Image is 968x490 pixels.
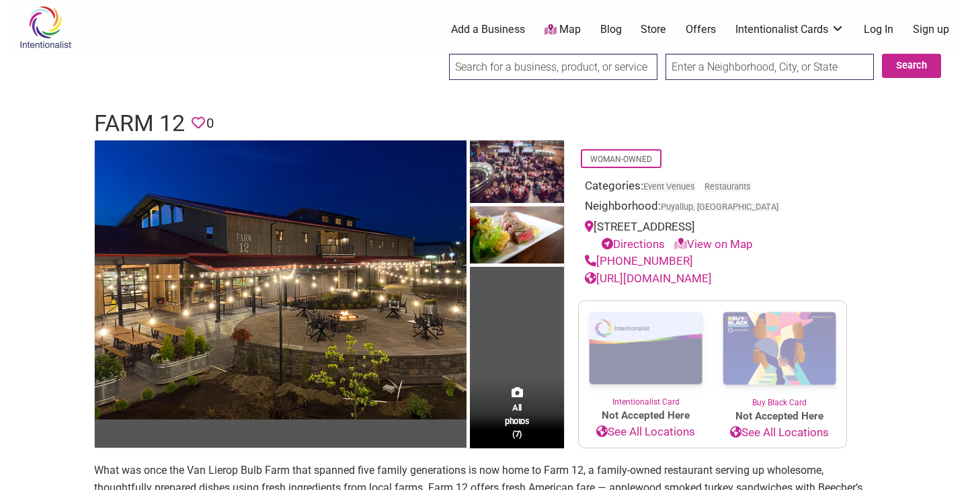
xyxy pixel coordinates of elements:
[713,301,846,409] a: Buy Black Card
[665,54,874,80] input: Enter a Neighborhood, City, or State
[704,181,751,192] a: Restaurants
[94,108,185,140] h1: Farm 12
[600,22,622,37] a: Blog
[206,113,214,134] span: 0
[585,254,693,268] a: [PHONE_NUMBER]
[505,401,529,440] span: All photos (7)
[579,301,713,408] a: Intentionalist Card
[713,409,846,424] span: Not Accepted Here
[661,203,778,212] span: Puyallup, [GEOGRAPHIC_DATA]
[585,218,840,253] div: [STREET_ADDRESS]
[643,181,695,192] a: Event Venues
[602,237,665,251] a: Directions
[864,22,893,37] a: Log In
[449,54,657,80] input: Search for a business, product, or service
[585,177,840,198] div: Categories:
[579,408,713,423] span: Not Accepted Here
[882,54,941,78] button: Search
[579,301,713,396] img: Intentionalist Card
[544,22,581,38] a: Map
[585,272,712,285] a: [URL][DOMAIN_NAME]
[713,424,846,442] a: See All Locations
[735,22,844,37] a: Intentionalist Cards
[585,198,840,218] div: Neighborhood:
[674,237,753,251] a: View on Map
[913,22,949,37] a: Sign up
[641,22,666,37] a: Store
[590,155,652,164] a: Woman-Owned
[713,301,846,397] img: Buy Black Card
[13,5,77,49] img: Intentionalist
[579,423,713,441] a: See All Locations
[451,22,525,37] a: Add a Business
[686,22,716,37] a: Offers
